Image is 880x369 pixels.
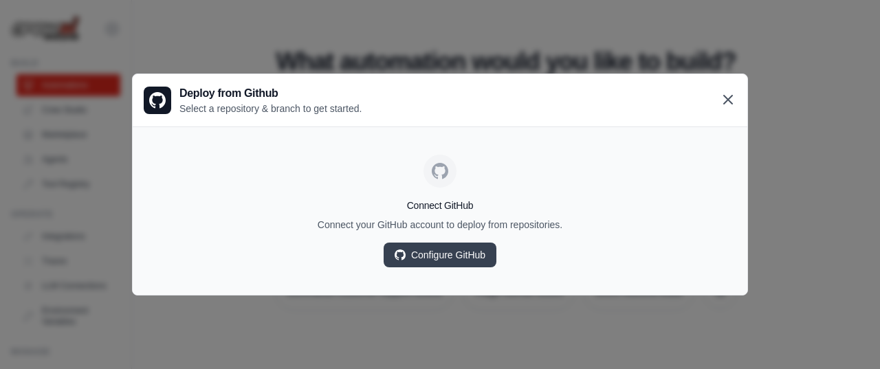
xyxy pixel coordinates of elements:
[144,218,736,232] p: Connect your GitHub account to deploy from repositories.
[384,243,496,267] a: Configure GitHub
[811,303,880,369] iframe: Chat Widget
[179,102,362,115] p: Select a repository & branch to get started.
[179,85,362,102] h3: Deploy from Github
[144,199,736,212] h4: Connect GitHub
